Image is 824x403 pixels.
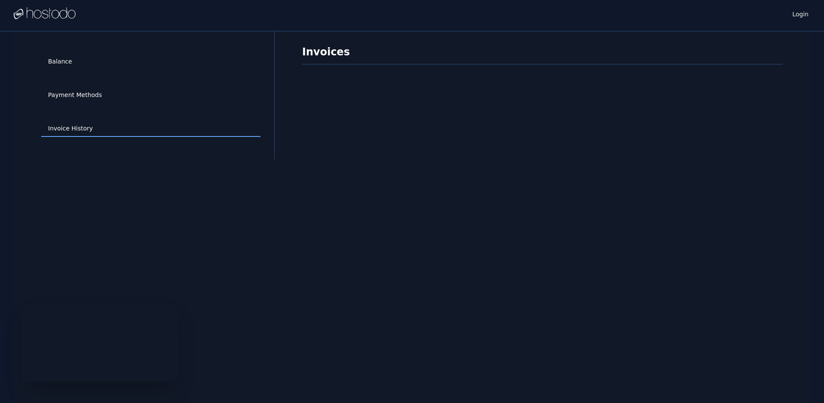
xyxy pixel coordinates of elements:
a: Balance [41,54,261,70]
a: Payment Methods [41,87,261,103]
a: Login [791,8,810,18]
a: Invoice History [41,121,261,137]
img: Logo [14,7,76,20]
h1: Invoices [302,45,783,64]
